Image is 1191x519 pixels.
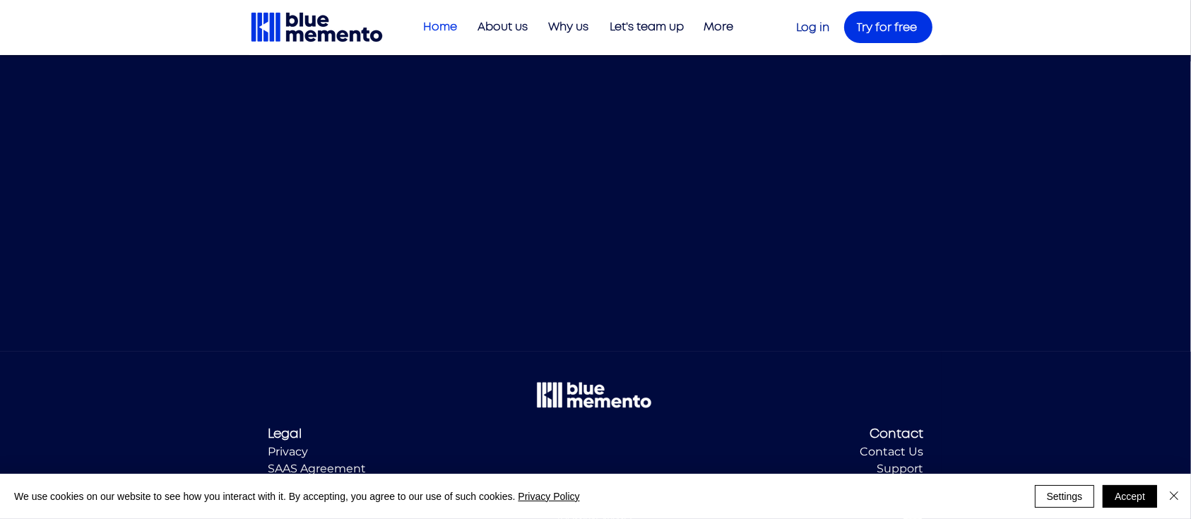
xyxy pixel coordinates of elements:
p: Home [416,16,464,39]
img: Blue Memento white logo [535,381,653,410]
a: About us [464,16,535,39]
a: Home [411,16,464,39]
p: Let's team up [603,16,691,39]
a: Why us [535,16,595,39]
button: Accept [1103,485,1157,508]
a: Privacy [268,445,308,458]
button: Settings [1035,485,1095,508]
a: Support [877,462,923,475]
a: Try for free [844,11,932,43]
span: Try for free [857,22,918,33]
p: More [697,16,740,39]
span: We use cookies on our website to see how you interact with it. By accepting, you agree to our use... [14,490,580,503]
p: About us [470,16,535,39]
span: Legal [268,428,302,441]
a: Privacy Policy [518,491,579,502]
a: SAAS Agreement [268,462,366,475]
a: Contact Us [860,445,923,458]
nav: Site [411,16,740,39]
a: Log in [796,22,829,33]
img: Close [1166,487,1183,504]
span: Contact [870,428,923,441]
a: Let's team up [595,16,691,39]
p: Why us [541,16,595,39]
img: Blue Memento black logo [249,11,384,44]
button: Close [1166,485,1183,508]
